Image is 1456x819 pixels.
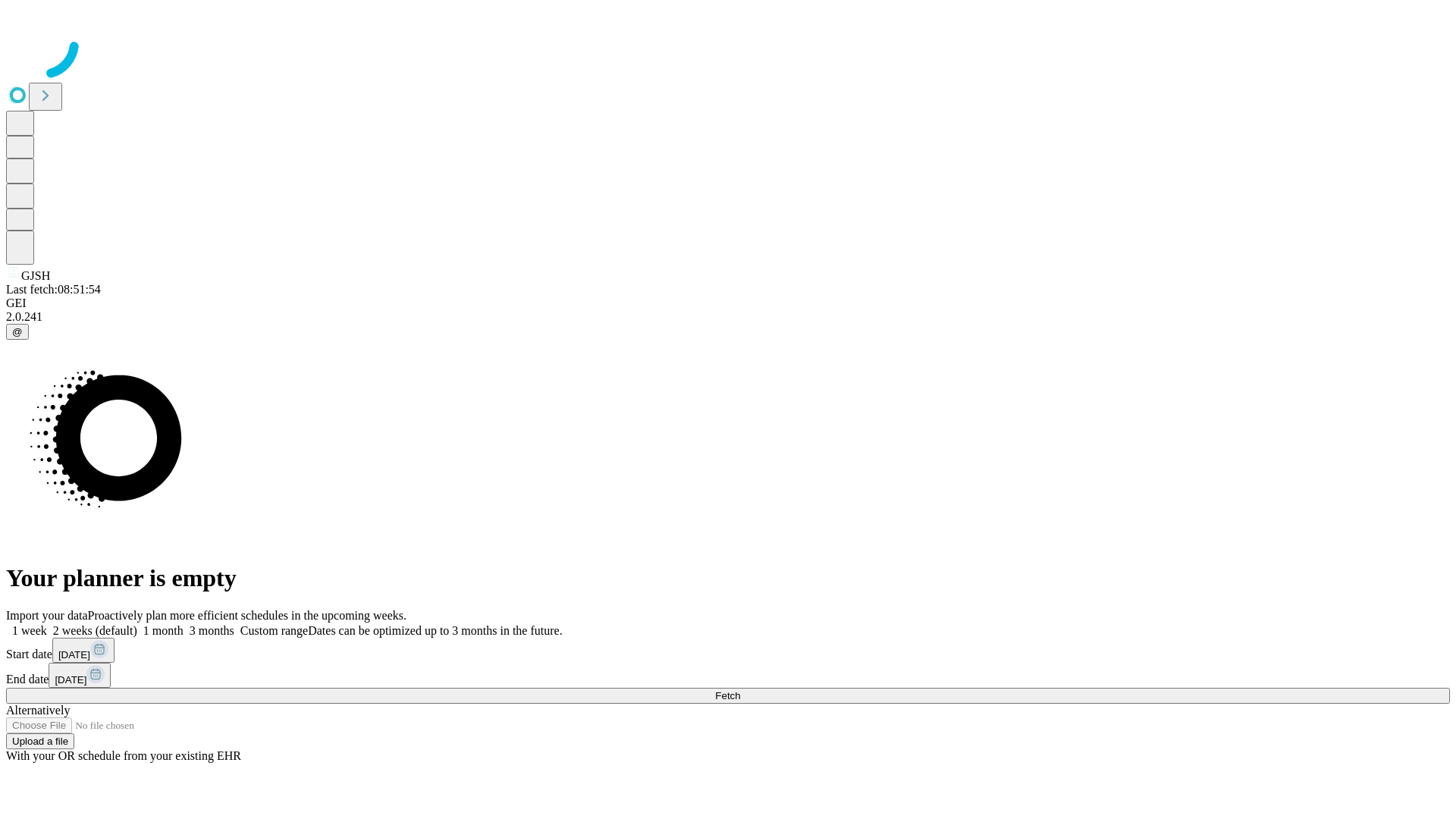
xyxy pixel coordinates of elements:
[6,310,1450,324] div: 2.0.241
[12,624,47,637] span: 1 week
[6,638,1450,663] div: Start date
[6,283,101,296] span: Last fetch: 08:51:54
[49,663,111,688] button: [DATE]
[52,638,115,663] button: [DATE]
[240,624,308,637] span: Custom range
[6,704,70,717] span: Alternatively
[55,674,86,686] span: [DATE]
[6,749,241,762] span: With your OR schedule from your existing EHR
[21,269,50,282] span: GJSH
[6,297,1450,310] div: GEI
[6,688,1450,704] button: Fetch
[715,690,740,701] span: Fetch
[6,733,74,749] button: Upload a file
[143,624,184,637] span: 1 month
[6,663,1450,688] div: End date
[6,609,88,622] span: Import your data
[308,624,562,637] span: Dates can be optimized up to 3 months in the future.
[53,624,137,637] span: 2 weeks (default)
[6,564,1450,592] h1: Your planner is empty
[12,326,23,337] span: @
[190,624,234,637] span: 3 months
[58,649,90,661] span: [DATE]
[6,324,29,340] button: @
[88,609,406,622] span: Proactively plan more efficient schedules in the upcoming weeks.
